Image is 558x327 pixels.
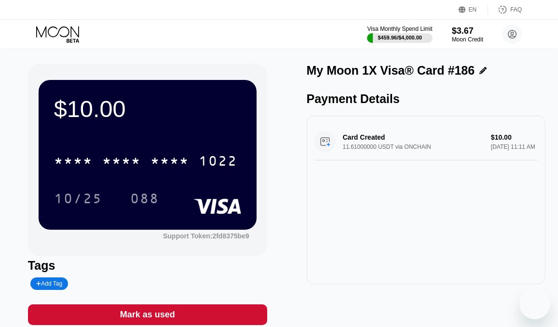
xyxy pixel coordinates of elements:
div: Support Token: 2fd8375be9 [163,232,249,240]
div: $3.67Moon Credit [452,26,483,43]
div: EN [469,6,477,13]
div: Visa Monthly Spend Limit$459.96/$4,000.00 [367,26,432,43]
div: EN [459,5,488,14]
div: 10/25 [54,192,102,208]
div: Support Token:2fd8375be9 [163,232,249,240]
div: Tags [28,259,267,273]
div: 1022 [199,155,237,170]
div: $10.00 [54,95,241,122]
div: My Moon 1X Visa® Card #186 [307,64,475,78]
div: $3.67 [452,26,483,36]
div: FAQ [510,6,522,13]
div: Mark as used [28,304,267,325]
div: 088 [130,192,159,208]
div: Add Tag [36,280,62,287]
div: FAQ [488,5,522,14]
div: $459.96 / $4,000.00 [378,35,422,40]
div: Mark as used [120,309,175,320]
div: 088 [123,186,166,210]
div: Add Tag [30,277,68,290]
iframe: 启动消息传送窗口的按钮 [519,288,550,319]
div: Payment Details [307,92,546,106]
div: 10/25 [47,186,109,210]
div: Visa Monthly Spend Limit [367,26,432,32]
div: Moon Credit [452,36,483,43]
